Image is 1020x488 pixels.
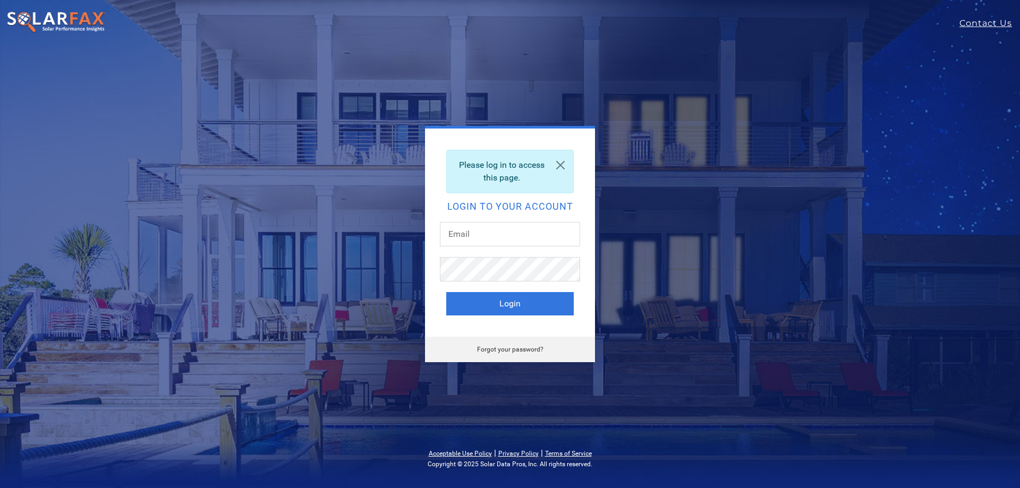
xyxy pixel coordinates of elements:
[498,450,539,457] a: Privacy Policy
[446,150,574,193] div: Please log in to access this page.
[446,202,574,211] h2: Login to your account
[6,11,106,33] img: SolarFax
[429,450,492,457] a: Acceptable Use Policy
[959,17,1020,30] a: Contact Us
[446,292,574,315] button: Login
[541,448,543,458] span: |
[477,346,543,353] a: Forgot your password?
[494,448,496,458] span: |
[545,450,592,457] a: Terms of Service
[548,150,573,180] a: Close
[440,222,580,246] input: Email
